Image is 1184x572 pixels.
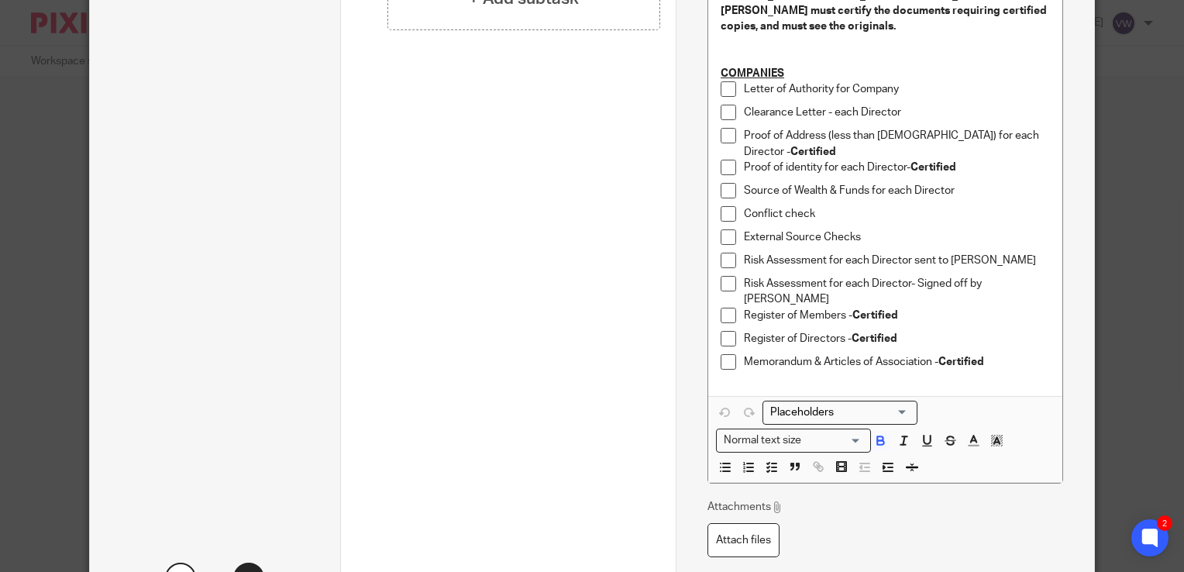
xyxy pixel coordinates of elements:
[744,276,1050,308] p: Risk Assessment for each Director- Signed off by [PERSON_NAME]
[720,432,804,449] span: Normal text size
[790,146,836,157] strong: Certified
[744,331,1050,346] p: Register of Directors -
[744,308,1050,323] p: Register of Members -
[1157,515,1172,531] div: 2
[762,401,917,425] div: Placeholders
[716,429,871,453] div: Text styles
[744,229,1050,245] p: External Source Checks
[852,333,897,344] strong: Certified
[910,162,956,173] strong: Certified
[744,206,1050,222] p: Conflict check
[716,429,871,453] div: Search for option
[806,432,862,449] input: Search for option
[744,81,1050,97] p: Letter of Authority for Company
[762,401,917,425] div: Search for option
[852,310,898,321] strong: Certified
[721,68,784,79] u: COMPANIES
[744,160,1050,175] p: Proof of identity for each Director-
[744,354,1050,370] p: Memorandum & Articles of Association -
[744,253,1050,268] p: Risk Assessment for each Director sent to [PERSON_NAME]
[744,183,1050,198] p: Source of Wealth & Funds for each Director
[707,523,780,558] label: Attach files
[938,357,984,367] strong: Certified
[744,105,1050,120] p: Clearance Letter - each Director
[707,499,783,515] p: Attachments
[744,128,1050,160] p: Proof of Address (less than [DEMOGRAPHIC_DATA]) for each Director -
[765,405,908,421] input: Search for option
